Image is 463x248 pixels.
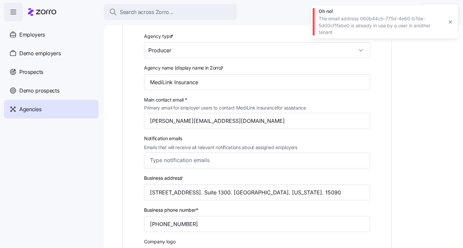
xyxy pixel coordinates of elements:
span: Demo employers [19,49,61,58]
input: Select agency type [144,42,370,58]
span: Search across Zorro... [120,8,174,16]
input: Type agency name [144,74,370,90]
span: Agency name (display name in Zorro) [144,64,223,72]
div: The email address 060b44cb-775d-4e60-b7da-5d00cf1fabe0 is already in use by a user in another tenant [319,15,443,36]
a: Demo prospects [4,81,98,100]
span: Employers [19,31,45,39]
span: Prospects [19,68,43,76]
span: Agencies [19,105,41,114]
input: Agency business address [144,184,370,200]
button: Search across Zorro... [104,4,237,20]
div: Oh no! [319,8,443,15]
a: Demo employers [4,44,98,63]
span: Emails that will receive all relevant notifications about assigned employers [144,144,297,151]
span: Primary email for employer users to contact MediLink Insurance for assistance [144,104,306,112]
span: Company logo [144,238,176,245]
input: Type notification emails [150,156,352,164]
span: Demo prospects [19,87,60,95]
label: Business address [144,174,184,182]
a: Agencies [4,100,98,119]
label: Agency type [144,33,175,40]
span: Notification emails [144,135,297,142]
input: Phone number [144,216,370,232]
span: Main contact email * [144,96,306,104]
input: Type contact email [144,113,370,129]
a: Employers [4,25,98,44]
a: Prospects [4,63,98,81]
label: Business phone number* [144,206,198,214]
